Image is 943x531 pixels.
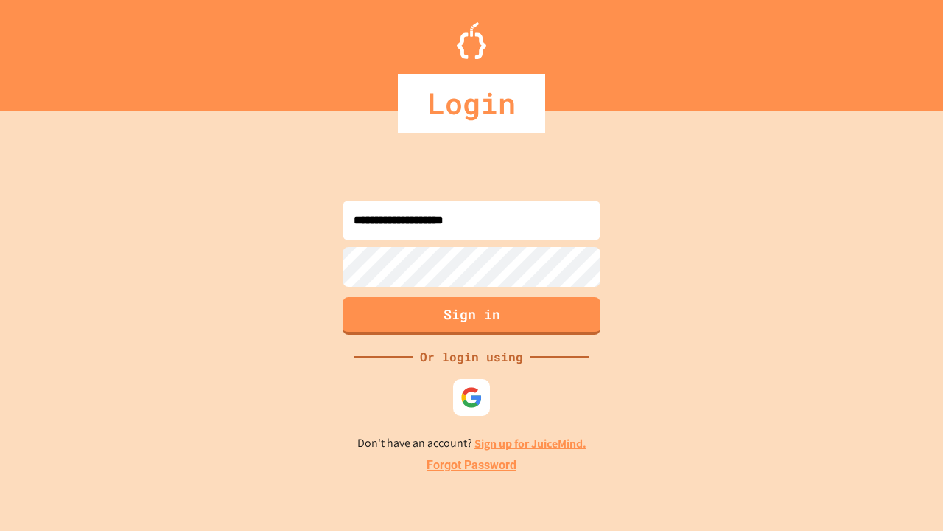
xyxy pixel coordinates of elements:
div: Login [398,74,545,133]
img: Logo.svg [457,22,486,59]
p: Don't have an account? [357,434,586,453]
img: google-icon.svg [460,386,483,409]
button: Sign in [343,297,600,335]
a: Sign up for JuiceMind. [474,436,586,451]
div: Or login using [413,348,530,366]
a: Forgot Password [427,457,516,474]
